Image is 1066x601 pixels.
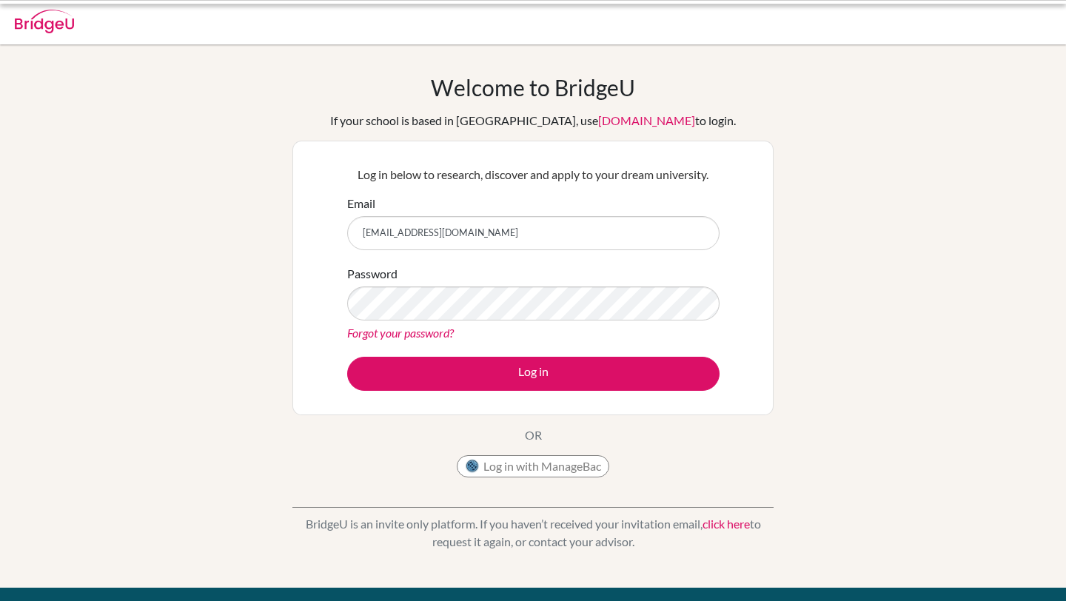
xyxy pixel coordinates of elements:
[457,455,609,477] button: Log in with ManageBac
[15,10,74,33] img: Bridge-U
[292,515,774,551] p: BridgeU is an invite only platform. If you haven’t received your invitation email, to request it ...
[525,426,542,444] p: OR
[347,326,454,340] a: Forgot your password?
[347,357,720,391] button: Log in
[347,166,720,184] p: Log in below to research, discover and apply to your dream university.
[330,112,736,130] div: If your school is based in [GEOGRAPHIC_DATA], use to login.
[431,74,635,101] h1: Welcome to BridgeU
[347,265,398,283] label: Password
[347,195,375,212] label: Email
[598,113,695,127] a: [DOMAIN_NAME]
[703,517,750,531] a: click here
